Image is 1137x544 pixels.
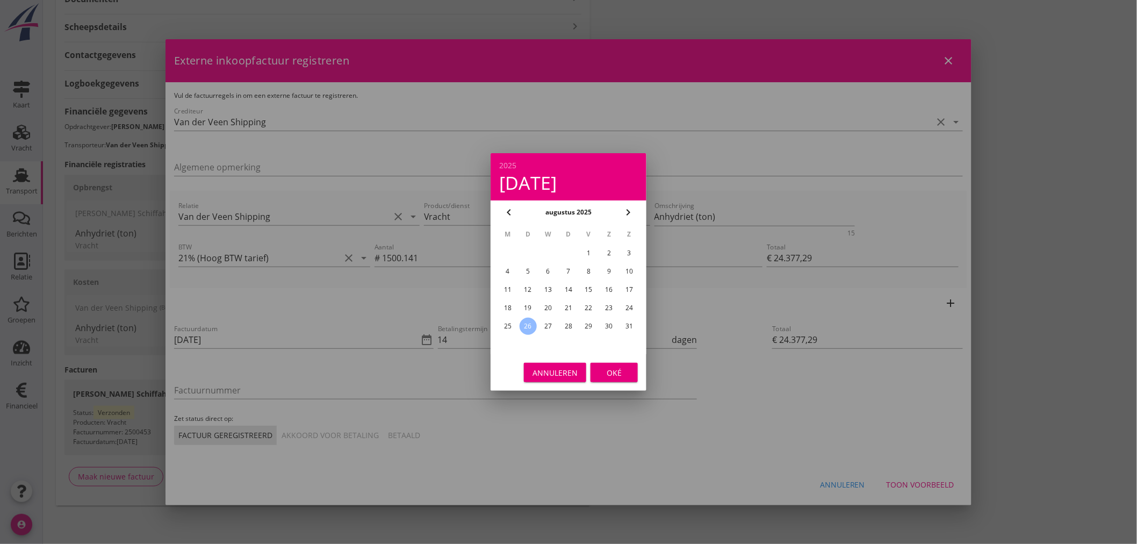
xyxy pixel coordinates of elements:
[542,204,595,220] button: augustus 2025
[600,299,617,317] button: 23
[622,206,635,219] i: chevron_right
[498,225,517,244] th: M
[499,299,516,317] button: 18
[621,281,638,298] button: 17
[539,281,557,298] button: 13
[560,263,577,280] button: 7
[539,263,557,280] button: 6
[591,363,638,382] button: Oké
[600,263,617,280] button: 9
[539,318,557,335] button: 27
[559,225,578,244] th: D
[580,245,598,262] button: 1
[502,206,515,219] i: chevron_left
[599,367,629,378] div: Oké
[560,318,577,335] button: 28
[620,225,639,244] th: Z
[499,318,516,335] button: 25
[539,299,557,317] button: 20
[600,245,617,262] button: 2
[600,225,619,244] th: Z
[499,281,516,298] button: 11
[499,174,638,192] div: [DATE]
[621,318,638,335] button: 31
[520,318,537,335] button: 26
[519,225,538,244] th: D
[538,225,558,244] th: W
[532,367,578,378] div: Annuleren
[499,263,516,280] button: 4
[560,281,577,298] button: 14
[621,263,638,280] button: 10
[580,299,598,317] button: 22
[520,263,537,280] button: 5
[600,281,617,298] button: 16
[580,263,598,280] button: 8
[600,318,617,335] button: 30
[580,281,598,298] button: 15
[499,162,638,169] div: 2025
[580,318,598,335] button: 29
[579,225,599,244] th: V
[524,363,586,382] button: Annuleren
[520,281,537,298] button: 12
[520,299,537,317] button: 19
[621,299,638,317] button: 24
[621,245,638,262] button: 3
[560,299,577,317] button: 21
